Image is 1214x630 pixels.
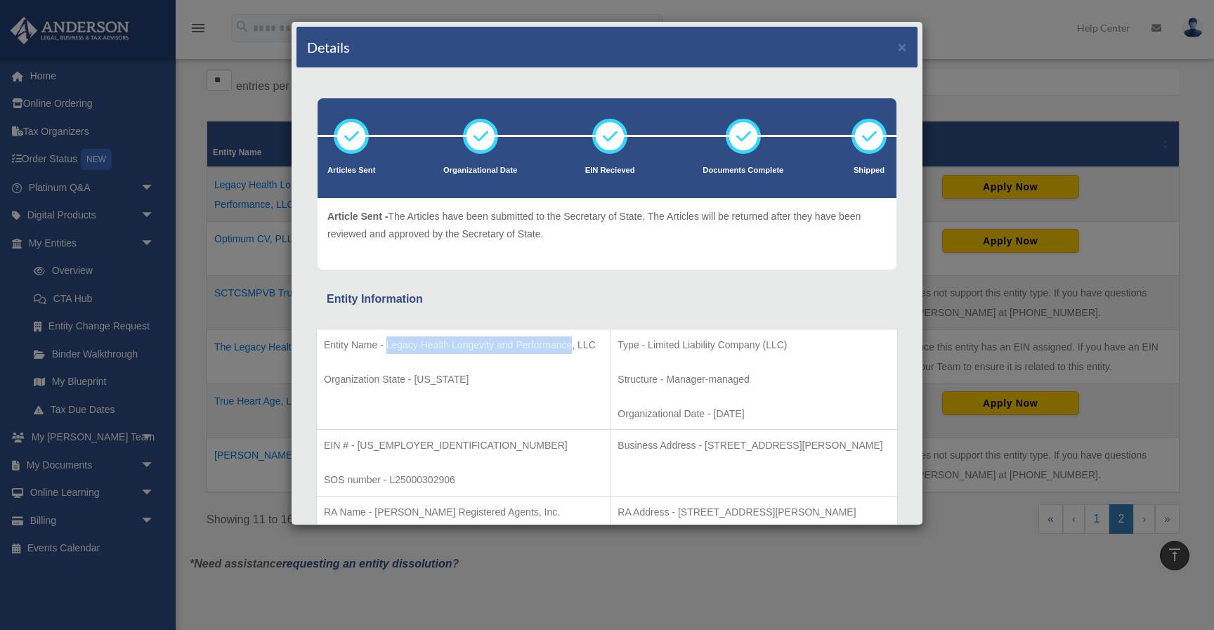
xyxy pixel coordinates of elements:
p: RA Address - [STREET_ADDRESS][PERSON_NAME] [618,504,890,521]
p: SOS number - L25000302906 [324,471,603,489]
p: Entity Name - Legacy Health Longevity and Performance, LLC [324,336,603,354]
p: Business Address - [STREET_ADDRESS][PERSON_NAME] [618,437,890,454]
p: Structure - Manager-managed [618,371,890,388]
p: EIN Recieved [585,164,635,178]
button: × [898,39,907,54]
div: Entity Information [327,289,887,309]
p: RA Name - [PERSON_NAME] Registered Agents, Inc. [324,504,603,521]
p: The Articles have been submitted to the Secretary of State. The Articles will be returned after t... [327,208,887,242]
p: Type - Limited Liability Company (LLC) [618,336,890,354]
p: Articles Sent [327,164,375,178]
span: Article Sent - [327,211,388,222]
p: Shipped [851,164,887,178]
h4: Details [307,37,350,57]
p: Organization State - [US_STATE] [324,371,603,388]
p: Documents Complete [703,164,783,178]
p: Organizational Date - [DATE] [618,405,890,423]
p: Organizational Date [443,164,517,178]
p: EIN # - [US_EMPLOYER_IDENTIFICATION_NUMBER] [324,437,603,454]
